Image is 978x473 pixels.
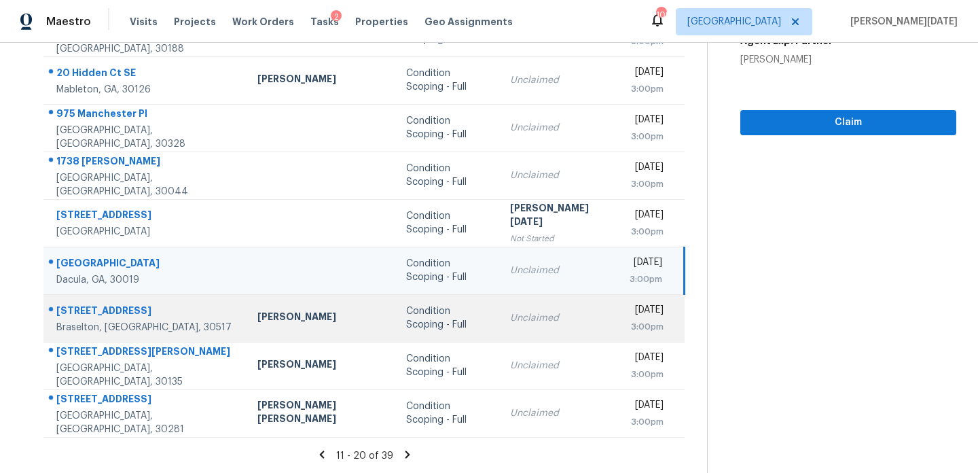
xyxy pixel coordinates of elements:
div: 3:00pm [630,225,664,239]
div: 3:00pm [630,273,662,286]
div: [PERSON_NAME] [257,72,384,89]
div: [GEOGRAPHIC_DATA], [GEOGRAPHIC_DATA], 30328 [56,124,236,151]
div: [DATE] [630,351,664,368]
div: [PERSON_NAME][DATE] [510,201,609,232]
div: Unclaimed [510,121,609,135]
div: Condition Scoping - Full [406,257,488,284]
div: Mableton, GA, 30126 [56,83,236,97]
span: Tasks [310,17,339,27]
div: Dacula, GA, 30019 [56,273,236,287]
span: Properties [355,15,408,29]
div: 3:00pm [630,368,664,381]
div: [STREET_ADDRESS] [56,304,236,321]
div: 20 Hidden Ct SE [56,66,236,83]
div: [GEOGRAPHIC_DATA], [GEOGRAPHIC_DATA], 30135 [56,362,236,389]
div: 2 [331,10,342,24]
div: [DATE] [630,208,664,225]
div: Condition Scoping - Full [406,352,488,379]
div: 3:00pm [630,130,664,143]
span: Visits [130,15,158,29]
span: Claim [751,114,945,131]
div: [GEOGRAPHIC_DATA], [GEOGRAPHIC_DATA], 30281 [56,409,236,436]
div: 3:00pm [630,82,664,96]
div: Condition Scoping - Full [406,67,488,94]
div: [PERSON_NAME] [257,357,384,374]
div: [GEOGRAPHIC_DATA], [GEOGRAPHIC_DATA], 30044 [56,171,236,198]
div: 975 Manchester Pl [56,107,236,124]
span: Geo Assignments [424,15,513,29]
span: Work Orders [232,15,294,29]
div: Unclaimed [510,406,609,420]
div: [PERSON_NAME] [PERSON_NAME] [257,398,384,429]
span: [PERSON_NAME][DATE] [845,15,958,29]
div: [DATE] [630,256,662,273]
span: Projects [174,15,216,29]
div: Unclaimed [510,264,609,277]
div: 3:00pm [630,415,664,429]
span: 11 - 20 of 39 [336,451,393,461]
div: Not Started [510,232,609,245]
div: 3:00pm [630,320,664,334]
div: 1738 [PERSON_NAME] [56,154,236,171]
div: Condition Scoping - Full [406,114,488,141]
div: 109 [656,8,666,22]
div: Unclaimed [510,169,609,182]
div: 3:00pm [630,177,664,191]
div: [PERSON_NAME] [257,310,384,327]
div: [STREET_ADDRESS][PERSON_NAME] [56,345,236,362]
div: Condition Scoping - Full [406,400,488,427]
span: Maestro [46,15,91,29]
div: [DATE] [630,303,664,320]
div: Condition Scoping - Full [406,209,488,236]
div: [STREET_ADDRESS] [56,392,236,409]
button: Claim [740,110,956,135]
div: [GEOGRAPHIC_DATA] [56,256,236,273]
div: [PERSON_NAME] [740,53,833,67]
div: Condition Scoping - Full [406,162,488,189]
div: [DATE] [630,65,664,82]
div: [GEOGRAPHIC_DATA] [56,225,236,239]
div: [DATE] [630,398,664,415]
div: [STREET_ADDRESS] [56,208,236,225]
span: [GEOGRAPHIC_DATA] [687,15,781,29]
div: [DATE] [630,160,664,177]
div: Unclaimed [510,311,609,325]
div: [DATE] [630,113,664,130]
div: Braselton, [GEOGRAPHIC_DATA], 30517 [56,321,236,334]
div: Condition Scoping - Full [406,304,488,332]
div: Unclaimed [510,359,609,372]
div: Unclaimed [510,73,609,87]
